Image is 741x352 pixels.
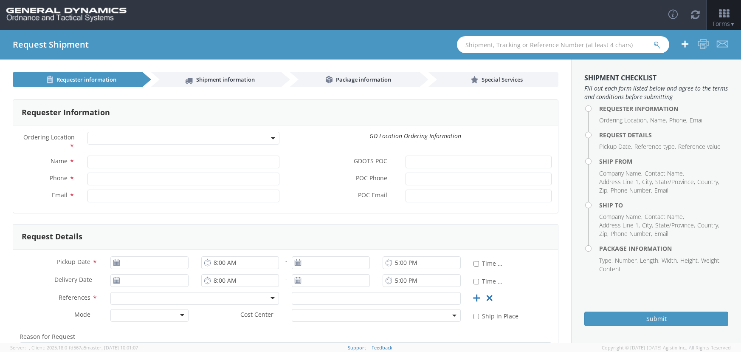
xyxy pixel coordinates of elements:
[713,20,735,28] span: Forms
[599,265,621,273] li: Content
[354,157,387,167] span: GDOTS POC
[86,344,138,351] span: master, [DATE] 10:01:07
[701,256,721,265] li: Weight
[22,108,110,117] h3: Requester Information
[473,314,479,319] input: Ship in Place
[23,133,75,141] span: Ordering Location
[650,116,667,125] li: Name
[697,221,719,230] li: Country
[645,213,684,221] li: Contact Name
[654,186,668,195] li: Email
[680,256,699,265] li: Height
[642,221,653,230] li: City
[457,36,669,53] input: Shipment, Tracking or Reference Number (at least 4 chars)
[615,256,638,265] li: Number
[697,178,719,186] li: Country
[584,312,728,326] button: Submit
[51,157,68,165] span: Name
[369,132,461,140] i: GD Location Ordering Information
[599,132,728,138] h4: Request Details
[196,76,255,83] span: Shipment information
[428,72,558,87] a: Special Services
[640,256,659,265] li: Length
[22,233,82,241] h3: Request Details
[599,256,613,265] li: Type
[642,178,653,186] li: City
[52,191,68,199] span: Email
[240,310,273,320] span: Cost Center
[599,186,609,195] li: Zip
[678,142,721,151] li: Reference value
[473,311,520,321] label: Ship in Place
[336,76,391,83] span: Package information
[634,142,676,151] li: Reference type
[599,221,640,230] li: Address Line 1
[57,258,90,266] span: Pickup Date
[10,344,30,351] span: Server: -
[655,178,695,186] li: State/Province
[473,258,506,268] label: Time Definite
[473,261,479,267] input: Time Definite
[482,76,523,83] span: Special Services
[56,76,116,83] span: Requester information
[599,169,642,178] li: Company Name
[290,72,420,87] a: Package information
[356,174,387,184] span: POC Phone
[348,344,366,351] a: Support
[372,344,392,351] a: Feedback
[599,158,728,165] h4: Ship From
[584,84,728,101] span: Fill out each form listed below and agree to the terms and conditions before submitting
[151,72,281,87] a: Shipment information
[20,332,75,341] span: Reason for Request
[599,230,609,238] li: Zip
[599,142,632,151] li: Pickup Date
[31,344,138,351] span: Client: 2025.18.0-fd567a5
[599,245,728,252] h4: Package Information
[6,8,127,22] img: gd-ots-0c3321f2eb4c994f95cb.png
[599,213,642,221] li: Company Name
[599,178,640,186] li: Address Line 1
[54,275,92,285] span: Delivery Date
[13,40,89,49] h4: Request Shipment
[473,276,506,286] label: Time Definite
[655,221,695,230] li: State/Province
[599,202,728,208] h4: Ship To
[645,169,684,178] li: Contact Name
[599,105,728,112] h4: Requester Information
[662,256,678,265] li: Width
[602,344,731,351] span: Copyright © [DATE]-[DATE] Agistix Inc., All Rights Reserved
[13,72,143,87] a: Requester information
[730,20,735,28] span: ▼
[584,74,728,82] h3: Shipment Checklist
[29,344,30,351] span: ,
[59,293,90,301] span: References
[599,116,648,125] li: Ordering Location
[611,230,652,238] li: Phone Number
[74,310,90,318] span: Mode
[669,116,687,125] li: Phone
[611,186,652,195] li: Phone Number
[473,279,479,284] input: Time Definite
[654,230,668,238] li: Email
[690,116,704,125] li: Email
[50,174,68,182] span: Phone
[358,191,387,201] span: POC Email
